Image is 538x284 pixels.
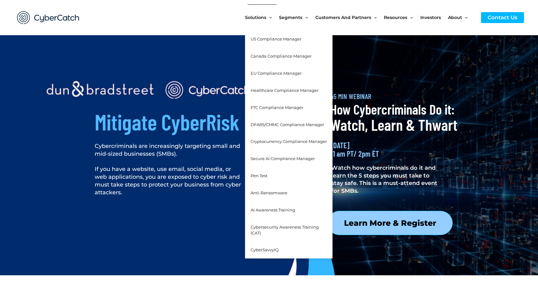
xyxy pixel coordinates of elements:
a: CyberSavvyIQ [245,241,333,258]
span: Pen Test [251,173,267,178]
span: AI Awareness Training [251,207,295,212]
span: DFARS/CMMC Compliance Manager [251,122,324,127]
span: Menu Toggle [407,4,413,31]
span: If you have a website, use email, social media, or web applications, you are exposed to cyber ris... [95,166,241,196]
h2: Watch, Learn & Thwart [330,115,460,135]
h2: 45 MIN WEBINAR [330,92,456,101]
a: DFARS/CMMC Compliance Manager [245,116,333,133]
a: Contact Us [481,12,524,23]
span: Healthcare Compliance Manager [251,88,319,93]
a: US Compliance Manager [245,31,333,48]
a: Investors [420,4,448,31]
a: AI Awareness Training [245,201,333,219]
span: Menu Toggle [371,4,377,31]
span: Menu Toggle [302,4,308,31]
h2: How Cybercriminals Do it: [330,100,456,118]
nav: Site Navigation: New Main Menu [245,4,475,31]
h2: Mitigate CyberRisk [95,107,279,136]
a: FTC Compliance Manager [245,99,333,116]
a: EU Compliance Manager [245,65,333,82]
span: Resources [384,4,407,31]
a: Anti-Ransomware [245,184,333,201]
span: Canada Compliance Manager [251,54,312,59]
a: Healthcare Compliance Manager [245,82,333,99]
span: Investors [420,4,441,31]
span: US Compliance Manager [251,36,301,41]
a: Canada Compliance Manager [245,48,333,65]
span: Menu Toggle [462,4,468,31]
span: Cybersecurity Awareness Training (CAT) [251,225,319,235]
span: Watch how cybercriminals do it and learn the 5 steps you must take to stay safe. This is a must-a... [331,164,437,194]
span: About [448,4,462,31]
span: CyberSavvyIQ [251,247,279,252]
span: Cybercriminals are increasingly targeting small and mid-sized businesses (SMBs). [95,143,240,157]
h2: [DATE] 11 am PT/ 2pm ET [331,141,443,158]
span: Anti-Ransomware [251,190,287,195]
span: Menu Toggle [266,4,272,31]
span: EU Compliance Manager [251,71,302,76]
a: Cybersecurity Awareness Training (CAT) [245,219,333,242]
span: Cryptocurrency Compliance Manager [251,139,327,144]
span: FTC Compliance Manager [251,105,303,110]
a: Learn More & Register [327,211,453,235]
span: Solutions [245,4,266,31]
a: Secure AI Compliance Manager [245,150,333,167]
a: Pen Test [245,167,333,184]
span: Secure AI Compliance Manager [251,156,315,161]
span: Customers and Partners [315,4,371,31]
a: Cryptocurrency Compliance Manager [245,133,333,150]
span: Segments [279,4,302,31]
img: CyberCatch [11,5,86,31]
